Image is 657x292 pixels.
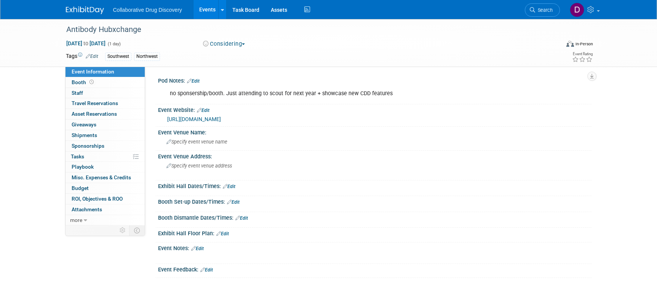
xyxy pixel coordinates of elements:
a: Shipments [66,130,145,140]
span: Asset Reservations [72,111,117,117]
div: Event Feedback: [158,264,591,274]
a: Edit [197,108,209,113]
span: Booth [72,79,95,85]
span: Event Information [72,69,114,75]
a: Sponsorships [66,141,145,151]
span: Specify event venue address [166,163,232,169]
a: Event Information [66,67,145,77]
td: Toggle Event Tabs [129,225,145,235]
td: Tags [66,52,98,61]
span: Attachments [72,206,102,212]
a: Staff [66,88,145,98]
span: [DATE] [DATE] [66,40,106,47]
div: Event Venue Address: [158,151,591,160]
a: [URL][DOMAIN_NAME] [167,116,221,122]
div: Event Website: [158,104,591,114]
div: Antibody Hubxchange [64,23,548,37]
span: to [82,40,90,46]
span: Travel Reservations [72,100,118,106]
a: Edit [200,267,213,273]
span: Staff [72,90,83,96]
span: Playbook [72,164,94,170]
span: Collaborative Drug Discovery [113,7,182,13]
span: more [70,217,82,223]
a: Booth [66,77,145,88]
div: Event Notes: [158,243,591,252]
a: Attachments [66,204,145,215]
div: Pod Notes: [158,75,591,85]
a: Edit [86,54,98,59]
a: more [66,215,145,225]
img: ExhibitDay [66,6,104,14]
a: Budget [66,183,145,193]
div: Northwest [134,53,160,61]
button: Considering [200,40,248,48]
span: (1 day) [107,41,121,46]
a: Edit [216,231,229,236]
span: ROI, Objectives & ROO [72,196,123,202]
a: Edit [187,78,200,84]
a: Tasks [66,152,145,162]
span: Tasks [71,153,84,160]
a: Giveaways [66,120,145,130]
a: ROI, Objectives & ROO [66,194,145,204]
a: Edit [223,184,235,189]
span: Sponsorships [72,143,104,149]
span: Shipments [72,132,97,138]
span: Giveaways [72,121,96,128]
a: Travel Reservations [66,98,145,109]
div: Booth Set-up Dates/Times: [158,196,591,206]
div: Event Rating [572,52,593,56]
a: Edit [191,246,204,251]
span: Search [535,7,553,13]
img: Format-Inperson.png [566,41,574,47]
a: Playbook [66,162,145,172]
div: In-Person [575,41,593,47]
div: Booth Dismantle Dates/Times: [158,212,591,222]
span: Misc. Expenses & Credits [72,174,131,180]
span: Specify event venue name [166,139,227,145]
td: Personalize Event Tab Strip [116,225,129,235]
span: Booth not reserved yet [88,79,95,85]
span: Budget [72,185,89,191]
a: Edit [227,199,240,205]
a: Misc. Expenses & Credits [66,172,145,183]
div: Exhibit Hall Dates/Times: [158,180,591,190]
div: no sponsership/booth. Just attending to scout for next year + showcase new CDD features [165,86,508,101]
div: Southwest [105,53,131,61]
a: Edit [235,215,248,221]
div: Event Venue Name: [158,127,591,136]
img: Daniel Castro [570,3,584,17]
div: Event Format [515,40,593,51]
div: Exhibit Hall Floor Plan: [158,228,591,238]
a: Asset Reservations [66,109,145,119]
a: Search [525,3,560,17]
